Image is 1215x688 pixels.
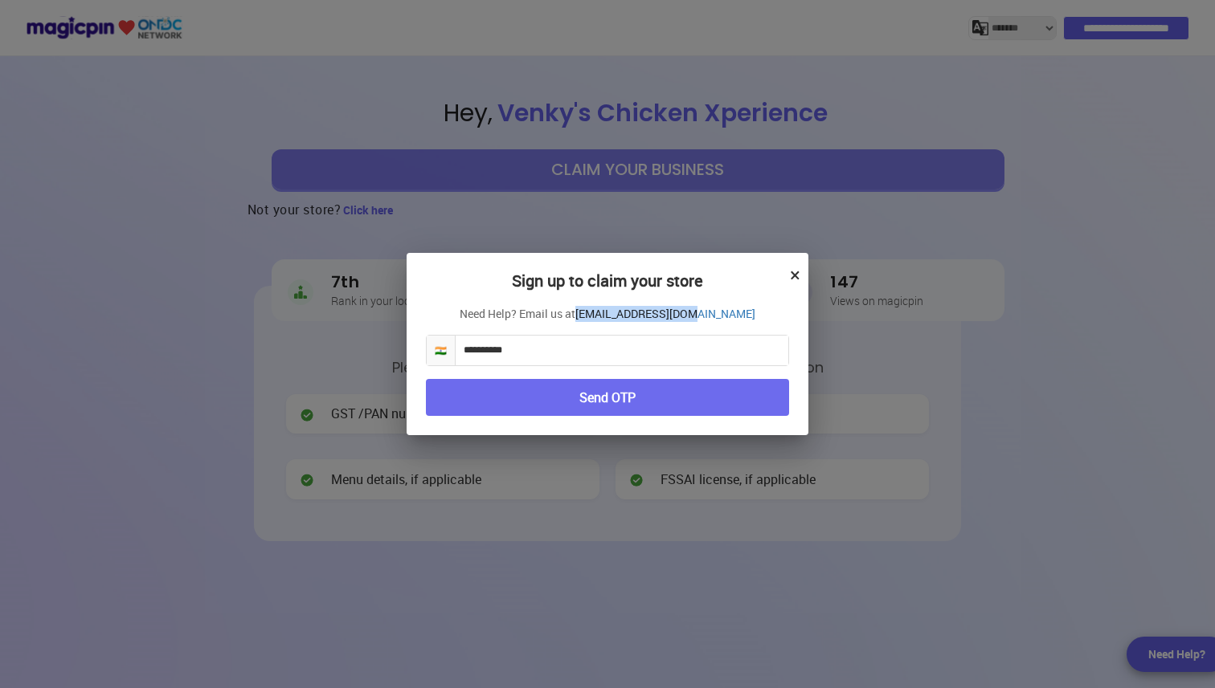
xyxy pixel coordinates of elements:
[427,336,456,365] span: 🇮🇳
[426,272,789,306] h2: Sign up to claim your store
[426,306,789,322] p: Need Help? Email us at
[426,379,789,417] button: Send OTP
[790,261,800,288] button: ×
[575,306,755,322] a: [EMAIL_ADDRESS][DOMAIN_NAME]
